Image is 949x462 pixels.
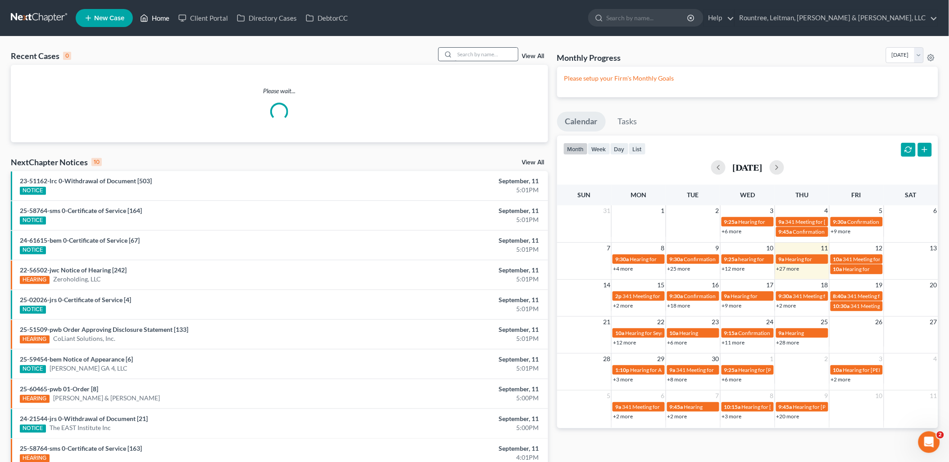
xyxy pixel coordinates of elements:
[724,367,738,373] span: 9:25a
[875,317,884,327] span: 26
[711,280,720,290] span: 16
[613,265,633,272] a: +4 more
[557,112,606,131] a: Calendar
[522,53,545,59] a: View All
[20,236,140,244] a: 24-61615-bem 0-Certificate of Service [67]
[613,339,636,346] a: +12 more
[722,376,742,383] a: +6 more
[606,9,689,26] input: Search by name...
[833,218,847,225] span: 9:30a
[372,414,539,423] div: September, 11
[20,246,46,254] div: NOTICE
[831,376,851,383] a: +2 more
[20,444,142,452] a: 25-58764-sms 0-Certificate of Service [163]
[820,243,829,254] span: 11
[11,86,548,95] p: Please wait...
[776,413,799,420] a: +20 more
[724,218,738,225] span: 9:25a
[776,339,799,346] a: +28 more
[629,143,646,155] button: list
[301,10,352,26] a: DebtorCC
[20,425,46,433] div: NOTICE
[824,205,829,216] span: 4
[929,390,938,401] span: 11
[786,330,804,336] span: Hearing
[733,163,763,172] h2: [DATE]
[613,376,633,383] a: +3 more
[739,367,809,373] span: Hearing for [PERSON_NAME]
[625,330,764,336] span: Hearing for Seyria [PERSON_NAME] and [PERSON_NAME]
[372,266,539,275] div: September, 11
[372,186,539,195] div: 5:01PM
[724,293,730,299] span: 9a
[20,415,148,422] a: 24-21544-jrs 0-Withdrawal of Document [21]
[715,390,720,401] span: 7
[630,256,657,263] span: Hearing for
[680,330,699,336] span: Hearing
[739,330,790,336] span: Confirmation Hearing
[684,403,703,410] span: Hearing
[843,266,870,272] span: Hearing for
[769,390,775,401] span: 8
[670,367,676,373] span: 9a
[174,10,232,26] a: Client Portal
[372,275,539,284] div: 5:01PM
[606,243,611,254] span: 7
[918,431,940,453] iframe: Intercom live chat
[602,205,611,216] span: 31
[667,302,690,309] a: +18 more
[136,10,174,26] a: Home
[670,403,683,410] span: 9:45a
[20,207,142,214] a: 25-58764-sms 0-Certificate of Service [164]
[372,245,539,254] div: 5:01PM
[766,243,775,254] span: 10
[372,304,539,313] div: 5:01PM
[715,205,720,216] span: 2
[372,177,539,186] div: September, 11
[615,330,624,336] span: 10a
[615,293,622,299] span: 2p
[602,317,611,327] span: 21
[833,256,842,263] span: 10a
[735,10,938,26] a: Rountree, Leitman, [PERSON_NAME] & [PERSON_NAME], LLC
[615,403,621,410] span: 9a
[833,293,847,299] span: 8:40a
[372,334,539,343] div: 5:01PM
[622,293,660,299] span: 341 Meeting for
[831,228,851,235] a: +9 more
[851,303,932,309] span: 341 Meeting for [PERSON_NAME]
[848,293,885,299] span: 341 Meeting for
[722,228,742,235] a: +6 more
[786,218,867,225] span: 341 Meeting for [PERSON_NAME]
[372,385,539,394] div: September, 11
[657,280,666,290] span: 15
[779,403,792,410] span: 9:45a
[670,256,683,263] span: 9:30a
[11,157,102,168] div: NextChapter Notices
[63,52,71,60] div: 0
[53,394,160,403] a: [PERSON_NAME] & [PERSON_NAME]
[667,413,687,420] a: +2 more
[766,317,775,327] span: 24
[372,423,539,432] div: 5:00PM
[878,205,884,216] span: 5
[833,266,842,272] span: 10a
[875,390,884,401] span: 10
[372,295,539,304] div: September, 11
[793,228,845,235] span: Confirmation Hearing
[11,50,71,61] div: Recent Cases
[557,52,621,63] h3: Monthly Progress
[53,334,115,343] a: CoLiant Solutions, Inc.
[824,390,829,401] span: 9
[722,339,745,346] a: +11 more
[232,10,301,26] a: Directory Cases
[933,353,938,364] span: 4
[20,266,127,274] a: 22-56502-jwc Notice of Hearing [242]
[824,353,829,364] span: 2
[820,280,829,290] span: 18
[670,330,679,336] span: 10a
[588,143,610,155] button: week
[622,403,660,410] span: 341 Meeting for
[684,293,787,299] span: Confirmation Hearing for [PERSON_NAME]
[722,302,742,309] a: +9 more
